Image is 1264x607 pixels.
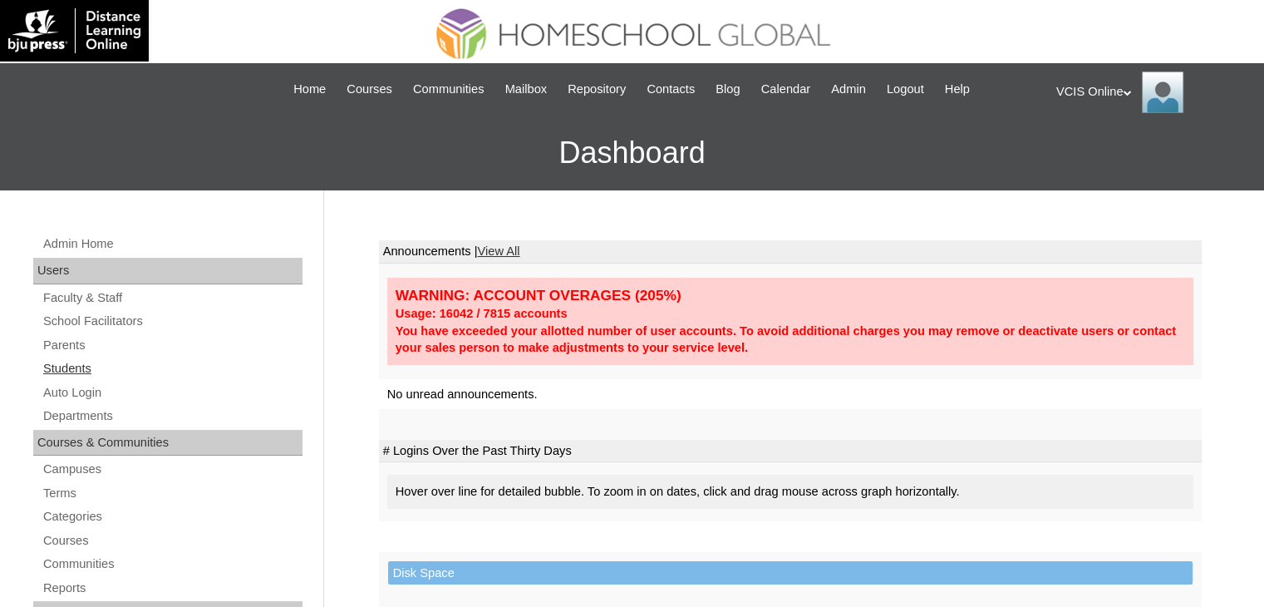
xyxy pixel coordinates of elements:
span: Home [293,80,326,99]
a: Contacts [638,80,703,99]
a: Campuses [42,459,302,480]
a: Categories [42,506,302,527]
span: Calendar [761,80,810,99]
div: Hover over line for detailed bubble. To zoom in on dates, click and drag mouse across graph horiz... [387,475,1193,509]
a: View All [477,244,519,258]
div: VCIS Online [1056,72,1247,113]
a: School Facilitators [42,311,302,332]
span: Repository [568,80,626,99]
a: Communities [405,80,493,99]
span: Logout [887,80,924,99]
a: Terms [42,483,302,504]
td: # Logins Over the Past Thirty Days [379,440,1202,463]
td: No unread announcements. [379,379,1202,410]
img: VCIS Online Admin [1142,72,1183,113]
a: Admin [823,80,874,99]
span: Mailbox [505,80,548,99]
a: Logout [878,80,932,99]
a: Courses [338,80,401,99]
a: Courses [42,531,302,551]
a: Reports [42,578,302,599]
a: Faculty & Staff [42,288,302,308]
a: Repository [559,80,634,99]
a: Communities [42,554,302,575]
a: Home [285,80,334,99]
a: Departments [42,406,302,427]
h3: Dashboard [8,116,1256,190]
img: logo-white.png [8,8,140,53]
td: Announcements | [379,240,1202,264]
a: Calendar [753,80,819,99]
span: Contacts [647,80,695,99]
a: Help [937,80,978,99]
div: WARNING: ACCOUNT OVERAGES (205%) [396,286,1185,305]
td: Disk Space [388,561,1193,585]
span: Communities [413,80,484,99]
a: Auto Login [42,382,302,403]
a: Mailbox [497,80,556,99]
span: Blog [716,80,740,99]
div: Courses & Communities [33,430,302,456]
a: Parents [42,335,302,356]
span: Courses [347,80,392,99]
span: Help [945,80,970,99]
div: Users [33,258,302,284]
a: Students [42,358,302,379]
span: Admin [831,80,866,99]
div: You have exceeded your allotted number of user accounts. To avoid additional charges you may remo... [396,323,1185,357]
strong: Usage: 16042 / 7815 accounts [396,307,568,320]
a: Blog [707,80,748,99]
a: Admin Home [42,234,302,254]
